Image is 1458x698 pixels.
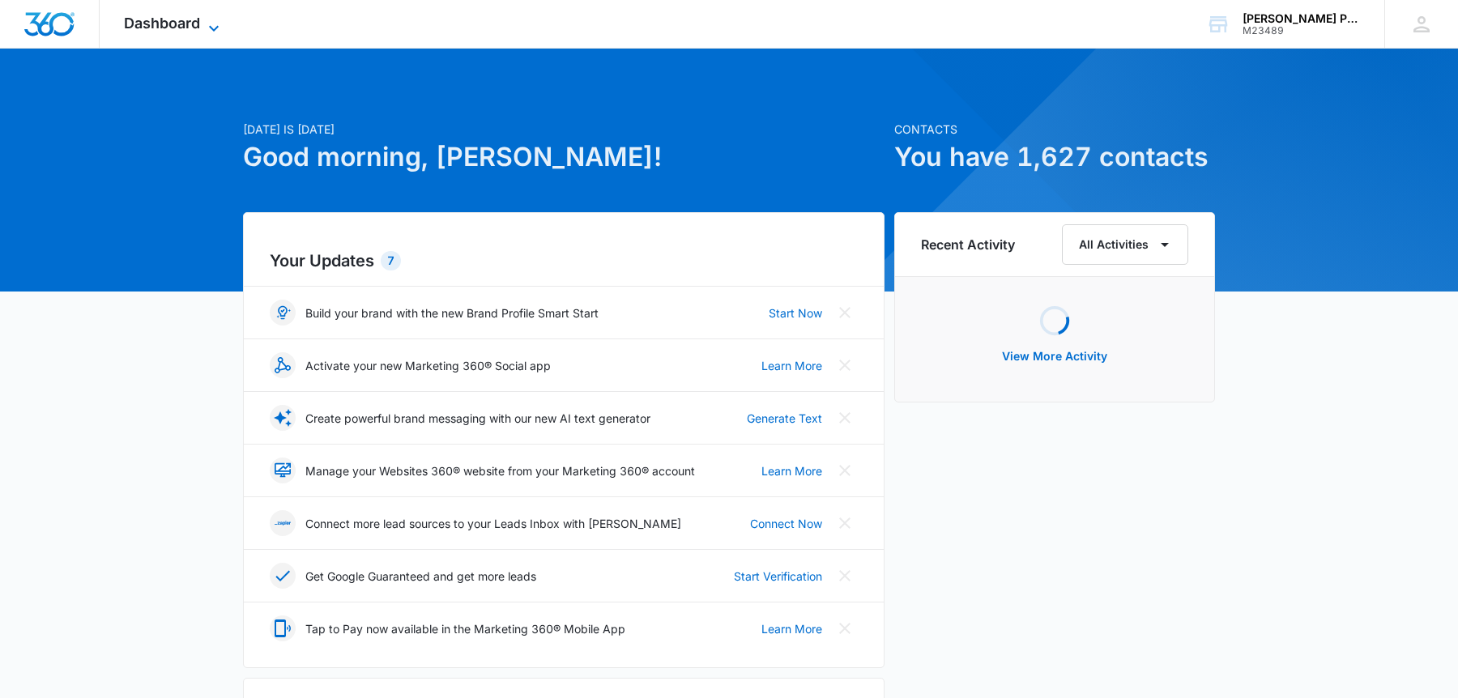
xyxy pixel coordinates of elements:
button: Close [832,615,858,641]
button: Close [832,563,858,589]
a: Start Verification [734,568,822,585]
button: Close [832,458,858,483]
h6: Recent Activity [921,235,1015,254]
h1: You have 1,627 contacts [894,138,1215,177]
p: Manage your Websites 360® website from your Marketing 360® account [305,462,695,479]
a: Connect Now [750,515,822,532]
a: Start Now [769,304,822,321]
button: Close [832,510,858,536]
button: All Activities [1062,224,1188,265]
p: Connect more lead sources to your Leads Inbox with [PERSON_NAME] [305,515,681,532]
p: Contacts [894,121,1215,138]
p: Create powerful brand messaging with our new AI text generator [305,410,650,427]
p: Activate your new Marketing 360® Social app [305,357,551,374]
p: [DATE] is [DATE] [243,121,885,138]
button: Close [832,405,858,431]
p: Get Google Guaranteed and get more leads [305,568,536,585]
p: Build your brand with the new Brand Profile Smart Start [305,304,599,321]
button: Close [832,300,858,326]
button: Close [832,352,858,378]
a: Learn More [761,462,822,479]
a: Generate Text [747,410,822,427]
button: View More Activity [986,337,1123,376]
a: Learn More [761,620,822,637]
p: Tap to Pay now available in the Marketing 360® Mobile App [305,620,625,637]
div: 7 [381,251,401,270]
h2: Your Updates [270,249,858,273]
span: Dashboard [124,15,200,32]
div: account id [1243,25,1361,36]
div: account name [1243,12,1361,25]
h1: Good morning, [PERSON_NAME]! [243,138,885,177]
a: Learn More [761,357,822,374]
